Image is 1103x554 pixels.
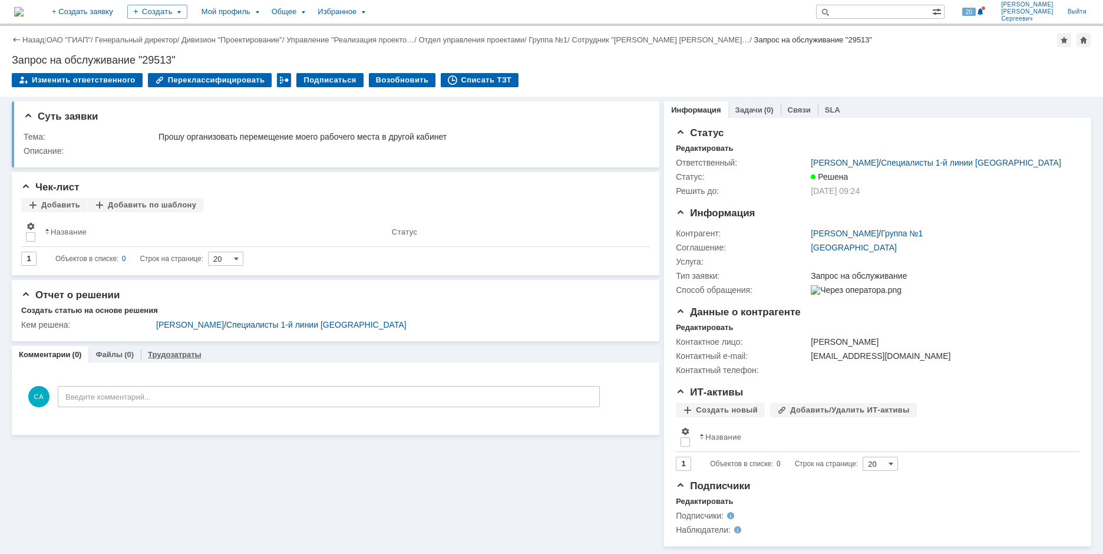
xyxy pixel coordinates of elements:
div: Сделать домашней страницей [1076,33,1091,47]
div: Статус [392,227,417,236]
span: Суть заявки [24,111,98,122]
div: Контактное лицо: [676,337,808,347]
div: Тема: [24,132,156,141]
a: [PERSON_NAME] [811,229,879,238]
span: Сергеевич [1001,15,1054,22]
th: Статус [387,217,640,247]
span: [PERSON_NAME] [1001,1,1054,8]
div: Запрос на обслуживание [811,271,1073,281]
div: / [811,158,1061,167]
div: Редактировать [676,497,733,506]
a: Комментарии [19,350,71,359]
span: Объектов в списке: [710,460,773,468]
a: Связи [788,105,811,114]
a: ОАО "ГИАП" [47,35,91,44]
div: [PERSON_NAME] [811,337,1073,347]
a: Трудозатраты [148,350,202,359]
span: [PERSON_NAME] [1001,8,1054,15]
div: (0) [764,105,774,114]
div: Запрос на обслуживание "29513" [12,54,1091,66]
div: / [811,229,923,238]
a: Группа №1 [529,35,567,44]
div: Соглашение: [676,243,808,252]
div: Работа с массовостью [277,73,291,87]
div: Подписчики: [676,511,794,520]
div: Решить до: [676,186,808,196]
span: Подписчики [676,480,750,492]
a: Перейти на домашнюю страницу [14,7,24,17]
a: Отдел управления проектами [418,35,524,44]
div: Редактировать [676,144,733,153]
span: Объектов в списке: [55,255,118,263]
div: Редактировать [676,323,733,332]
a: [PERSON_NAME] [156,320,224,329]
span: СА [28,386,49,407]
span: Отчет о решении [21,289,120,301]
th: Название [695,422,1070,452]
span: Настройки [26,222,35,231]
div: 0 [122,252,126,266]
div: Название [51,227,87,236]
a: Специалисты 1-й линии [GEOGRAPHIC_DATA] [881,158,1061,167]
div: Запрос на обслуживание "29513" [754,35,873,44]
a: Управление "Реализация проекто… [286,35,414,44]
div: Тип заявки: [676,271,808,281]
span: Настройки [681,427,690,436]
span: [DATE] 09:24 [811,186,860,196]
a: Дивизион "Проектирование" [181,35,282,44]
span: Чек-лист [21,182,80,193]
span: Информация [676,207,755,219]
div: Создать [127,5,187,19]
div: Способ обращения: [676,285,808,295]
div: / [156,320,642,329]
div: / [572,35,754,44]
div: Контактный телефон: [676,365,808,375]
a: Информация [671,105,721,114]
i: Строк на странице: [710,457,858,471]
div: / [47,35,95,44]
span: Решена [811,172,848,182]
a: Специалисты 1-й линии [GEOGRAPHIC_DATA] [226,320,407,329]
a: Файлы [95,350,123,359]
div: / [181,35,286,44]
span: ИТ-активы [676,387,743,398]
div: | [44,35,46,44]
span: Данные о контрагенте [676,306,801,318]
img: logo [14,7,24,17]
div: / [95,35,181,44]
a: Назад [22,35,44,44]
a: [GEOGRAPHIC_DATA] [811,243,897,252]
div: Добавить в избранное [1057,33,1071,47]
div: / [529,35,572,44]
span: Статус [676,127,724,138]
img: Через оператора.png [811,285,901,295]
div: 0 [777,457,781,471]
a: Группа №1 [881,229,923,238]
span: Расширенный поиск [932,5,944,17]
a: Сотрудник "[PERSON_NAME] [PERSON_NAME]… [572,35,750,44]
i: Строк на странице: [55,252,203,266]
div: Прошу организовать перемещение моего рабочего места в другой кабинет [158,132,642,141]
div: Название [705,433,741,441]
div: Ответственный: [676,158,808,167]
div: [EMAIL_ADDRESS][DOMAIN_NAME] [811,351,1073,361]
div: (0) [124,350,134,359]
div: Статус: [676,172,808,182]
a: Задачи [735,105,762,114]
div: / [418,35,529,44]
a: SLA [825,105,840,114]
div: Описание: [24,146,644,156]
a: [PERSON_NAME] [811,158,879,167]
div: Услуга: [676,257,808,266]
div: (0) [72,350,82,359]
div: Контрагент: [676,229,808,238]
th: Название [40,217,387,247]
div: Наблюдатели: [676,525,794,535]
div: Кем решена: [21,320,154,329]
span: 20 [962,8,976,16]
a: Генеральный директор [95,35,177,44]
div: / [286,35,418,44]
div: Контактный e-mail: [676,351,808,361]
div: Создать статью на основе решения [21,306,158,315]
